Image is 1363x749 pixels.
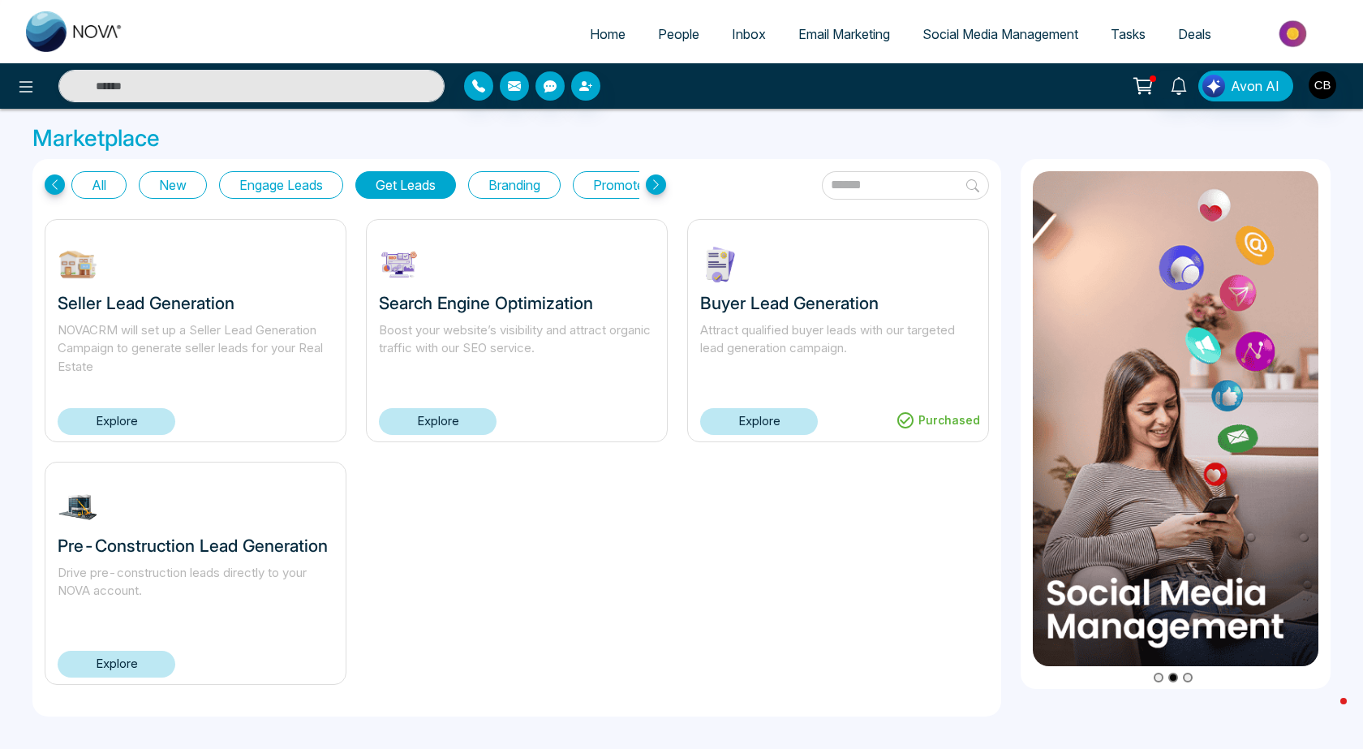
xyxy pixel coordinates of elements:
button: Branding [468,171,561,199]
img: eYwbv1730743564.jpg [379,244,419,285]
h3: Search Engine Optimization [379,293,655,313]
img: sYAVk1730743386.jpg [700,244,741,285]
a: Home [574,19,642,50]
h3: Pre-Construction Lead Generation [58,536,333,556]
p: Drive pre-construction leads directly to your NOVA account. [58,564,333,619]
button: Go to slide 3 [1183,673,1193,682]
img: item2.png [1033,171,1318,666]
button: All [71,171,127,199]
span: People [658,26,699,42]
a: Inbox [716,19,782,50]
a: Explore [379,408,497,435]
button: Avon AI [1198,71,1293,101]
img: Market-place.gif [1236,15,1353,52]
span: Avon AI [1231,76,1279,96]
a: Tasks [1094,19,1162,50]
button: Go to slide 2 [1168,673,1178,682]
img: W9EOY1739212645.jpg [58,244,98,285]
span: Home [590,26,626,42]
img: User Avatar [1309,71,1336,99]
a: Explore [700,408,818,435]
div: Purchased [888,407,988,433]
p: Attract qualified buyer leads with our targeted lead generation campaign. [700,321,976,377]
img: FsSfh1730742515.jpg [58,487,98,527]
p: NOVACRM will set up a Seller Lead Generation Campaign to generate seller leads for your Real Estate [58,321,333,377]
a: Email Marketing [782,19,906,50]
span: Social Media Management [922,26,1078,42]
button: Get Leads [355,171,456,199]
a: Deals [1162,19,1228,50]
a: Social Media Management [906,19,1094,50]
a: Explore [58,651,175,678]
button: Promote Listings [573,171,712,199]
span: Email Marketing [798,26,890,42]
button: Engage Leads [219,171,343,199]
h3: Marketplace [32,125,1331,153]
h3: Seller Lead Generation [58,293,333,313]
button: New [139,171,207,199]
h3: Buyer Lead Generation [700,293,976,313]
img: Lead Flow [1202,75,1225,97]
p: Boost your website’s visibility and attract organic traffic with our SEO service. [379,321,655,377]
iframe: Intercom live chat [1308,694,1347,733]
span: Inbox [732,26,766,42]
button: Go to slide 1 [1154,673,1163,682]
a: People [642,19,716,50]
span: Deals [1178,26,1211,42]
a: Explore [58,408,175,435]
span: Tasks [1111,26,1146,42]
img: Nova CRM Logo [26,11,123,52]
